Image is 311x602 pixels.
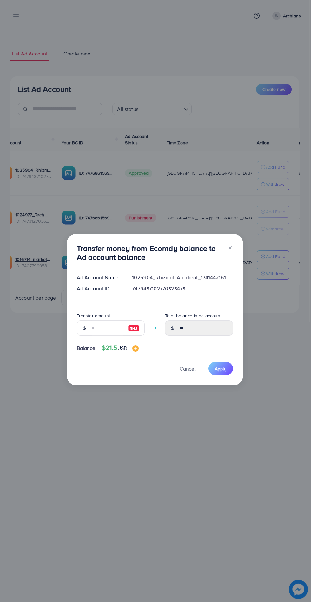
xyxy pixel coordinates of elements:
div: 1025904_Rhizmall Archbeat_1741442161001 [127,274,238,281]
label: Transfer amount [77,313,110,319]
div: 7479437102770323473 [127,285,238,292]
button: Apply [208,362,233,375]
div: Ad Account Name [72,274,127,281]
span: USD [117,345,127,352]
h3: Transfer money from Ecomdy balance to Ad account balance [77,244,223,262]
span: Apply [215,366,227,372]
h4: $21.5 [102,344,139,352]
img: image [132,345,139,352]
span: Balance: [77,345,97,352]
span: Cancel [180,365,195,372]
img: image [128,324,139,332]
label: Total balance in ad account [165,313,222,319]
button: Cancel [172,362,203,375]
div: Ad Account ID [72,285,127,292]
